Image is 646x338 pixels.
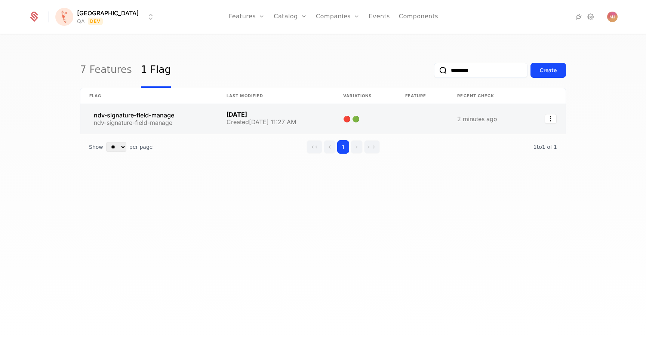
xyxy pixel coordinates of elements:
button: Go to next page [351,140,363,154]
button: Select environment [58,9,155,25]
button: Go to first page [307,140,322,154]
th: Variations [334,88,396,104]
button: Go to previous page [324,140,336,154]
span: Show [89,143,103,151]
span: 1 [533,144,557,150]
button: Go to page 1 [337,140,349,154]
button: Select action [545,114,557,124]
th: Recent check [448,88,526,104]
span: [GEOGRAPHIC_DATA] [77,9,139,18]
img: Florence [55,8,73,26]
th: Last Modified [218,88,334,104]
button: Open user button [607,12,618,22]
img: Milos Jacimovic [607,12,618,22]
span: 1 to 1 of [533,144,554,150]
th: Flag [80,88,218,104]
a: 7 Features [80,53,132,88]
span: per page [129,143,153,151]
select: Select page size [106,142,126,152]
div: Create [540,67,557,74]
th: Feature [396,88,449,104]
div: Page navigation [307,140,380,154]
div: QA [77,18,85,25]
button: Go to last page [364,140,380,154]
button: Create [530,63,566,78]
a: Settings [586,12,595,21]
a: Integrations [574,12,583,21]
a: 1 Flag [141,53,171,88]
span: Dev [88,18,103,25]
div: Table pagination [80,134,566,160]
